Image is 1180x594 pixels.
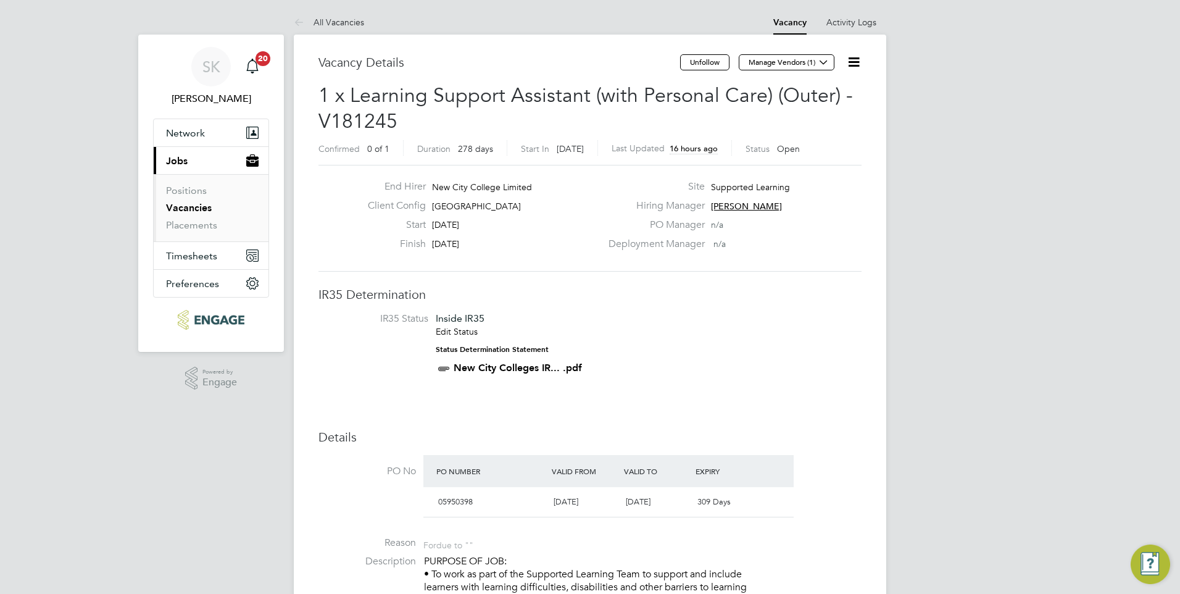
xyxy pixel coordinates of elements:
[601,219,705,232] label: PO Manager
[773,17,807,28] a: Vacancy
[417,143,451,154] label: Duration
[166,202,212,214] a: Vacancies
[739,54,834,70] button: Manage Vendors (1)
[521,143,549,154] label: Start In
[318,465,416,478] label: PO No
[166,155,188,167] span: Jobs
[240,47,265,86] a: 20
[438,496,473,507] span: 05950398
[670,143,718,154] span: 16 hours ago
[612,143,665,154] label: Last Updated
[166,278,219,290] span: Preferences
[358,219,426,232] label: Start
[154,174,268,241] div: Jobs
[680,54,729,70] button: Unfollow
[154,147,268,174] button: Jobs
[318,83,853,133] span: 1 x Learning Support Assistant (with Personal Care) (Outer) - V181245
[153,47,269,106] a: SK[PERSON_NAME]
[138,35,284,352] nav: Main navigation
[256,51,270,66] span: 20
[185,367,238,390] a: Powered byEngage
[436,326,478,337] a: Edit Status
[166,250,217,262] span: Timesheets
[154,242,268,269] button: Timesheets
[432,238,459,249] span: [DATE]
[432,219,459,230] span: [DATE]
[432,182,532,193] span: New City College Limited
[549,460,621,482] div: Valid From
[601,238,705,251] label: Deployment Manager
[166,127,205,139] span: Network
[358,238,426,251] label: Finish
[153,91,269,106] span: Sheeba Kurian
[1131,545,1170,584] button: Engage Resource Center
[202,59,220,75] span: SK
[433,460,549,482] div: PO Number
[318,287,862,303] h3: IR35 Determination
[202,367,237,377] span: Powered by
[711,219,723,230] span: n/a
[621,460,693,482] div: Valid To
[711,201,782,212] span: [PERSON_NAME]
[557,143,584,154] span: [DATE]
[318,537,416,550] label: Reason
[178,310,244,330] img: ncclondon-logo-retina.png
[318,555,416,568] label: Description
[826,17,876,28] a: Activity Logs
[166,185,207,196] a: Positions
[331,312,428,325] label: IR35 Status
[154,270,268,297] button: Preferences
[423,537,473,551] div: For due to ""
[601,180,705,193] label: Site
[626,496,650,507] span: [DATE]
[358,199,426,212] label: Client Config
[554,496,578,507] span: [DATE]
[458,143,493,154] span: 278 days
[697,496,731,507] span: 309 Days
[318,54,680,70] h3: Vacancy Details
[367,143,389,154] span: 0 of 1
[746,143,770,154] label: Status
[713,238,726,249] span: n/a
[294,17,364,28] a: All Vacancies
[318,143,360,154] label: Confirmed
[454,362,582,374] a: New City Colleges IR... .pdf
[777,143,800,154] span: Open
[318,429,862,445] h3: Details
[436,345,549,354] strong: Status Determination Statement
[601,199,705,212] label: Hiring Manager
[711,182,790,193] span: Supported Learning
[436,312,484,324] span: Inside IR35
[154,119,268,146] button: Network
[202,377,237,388] span: Engage
[166,219,217,231] a: Placements
[432,201,521,212] span: [GEOGRAPHIC_DATA]
[153,310,269,330] a: Go to home page
[692,460,765,482] div: Expiry
[358,180,426,193] label: End Hirer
